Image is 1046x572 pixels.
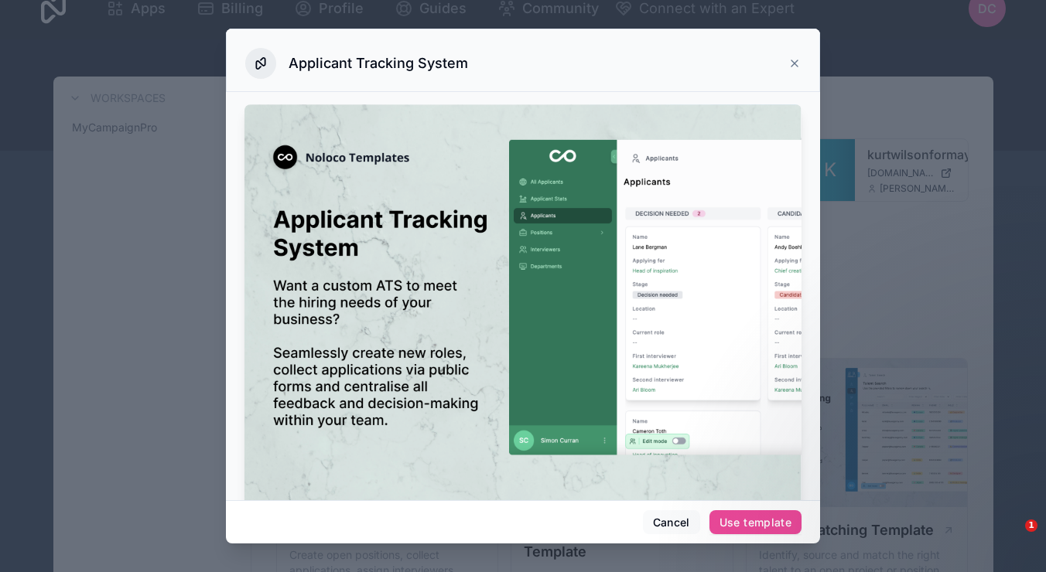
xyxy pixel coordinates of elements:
[993,519,1031,557] iframe: Intercom live chat
[720,516,791,529] div: Use template
[1025,519,1037,532] span: 1
[643,510,700,535] button: Cancel
[709,510,802,535] button: Use template
[289,54,468,73] h3: Applicant Tracking System
[737,422,1046,530] iframe: Intercom notifications message
[244,104,802,510] img: Applicant Tracking System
